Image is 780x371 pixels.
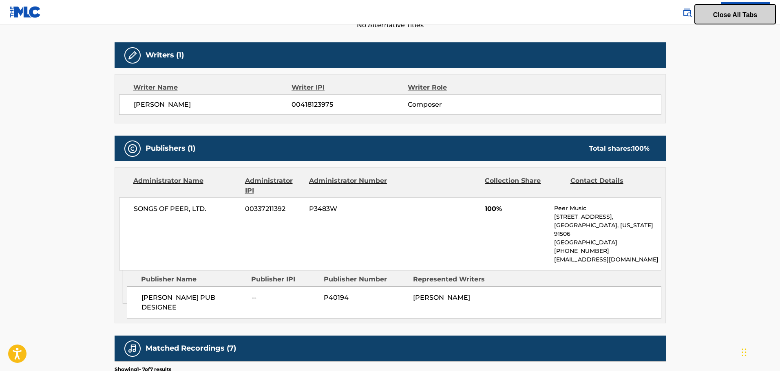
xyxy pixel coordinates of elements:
[245,176,303,195] div: Administrator IPI
[146,344,236,353] h5: Matched Recordings (7)
[309,176,388,195] div: Administrator Number
[141,274,245,284] div: Publisher Name
[146,50,184,60] h5: Writers (1)
[408,100,513,110] span: Composer
[324,274,407,284] div: Publisher Number
[554,238,661,247] p: [GEOGRAPHIC_DATA]
[570,176,650,195] div: Contact Details
[128,344,137,353] img: Matched Recordings
[309,204,388,214] span: P3483W
[739,332,780,371] div: Chat-Widget
[632,145,650,152] span: 100 %
[679,4,695,20] a: Public Search
[485,204,548,214] span: 100%
[10,6,41,18] img: MLC Logo
[292,100,407,110] span: 00418123975
[554,221,661,238] p: [GEOGRAPHIC_DATA], [US_STATE] 91506
[133,83,292,92] div: Writer Name
[554,213,661,221] p: [STREET_ADDRESS],
[589,144,650,154] div: Total shares:
[134,100,292,110] span: [PERSON_NAME]
[252,293,318,303] span: --
[292,83,408,92] div: Writer IPI
[554,255,661,264] p: [EMAIL_ADDRESS][DOMAIN_NAME]
[408,83,513,92] div: Writer Role
[134,204,239,214] span: SONGS OF PEER, LTD.
[324,293,407,303] span: P40194
[739,332,780,371] iframe: Chat Widget
[141,293,245,312] span: [PERSON_NAME] PUB DESIGNEE
[721,2,770,22] a: Log In
[682,7,692,17] img: search
[146,144,195,153] h5: Publishers (1)
[554,247,661,255] p: [PHONE_NUMBER]
[245,204,303,214] span: 00337211392
[128,50,137,60] img: Writers
[413,274,496,284] div: Represented Writers
[694,4,776,24] button: Close All Tabs
[413,294,470,301] span: [PERSON_NAME]
[485,176,564,195] div: Collection Share
[251,274,318,284] div: Publisher IPI
[128,144,137,154] img: Publishers
[742,340,747,364] div: Ziehen
[133,176,239,195] div: Administrator Name
[554,204,661,213] p: Peer Music
[115,20,666,30] span: No Alternative Titles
